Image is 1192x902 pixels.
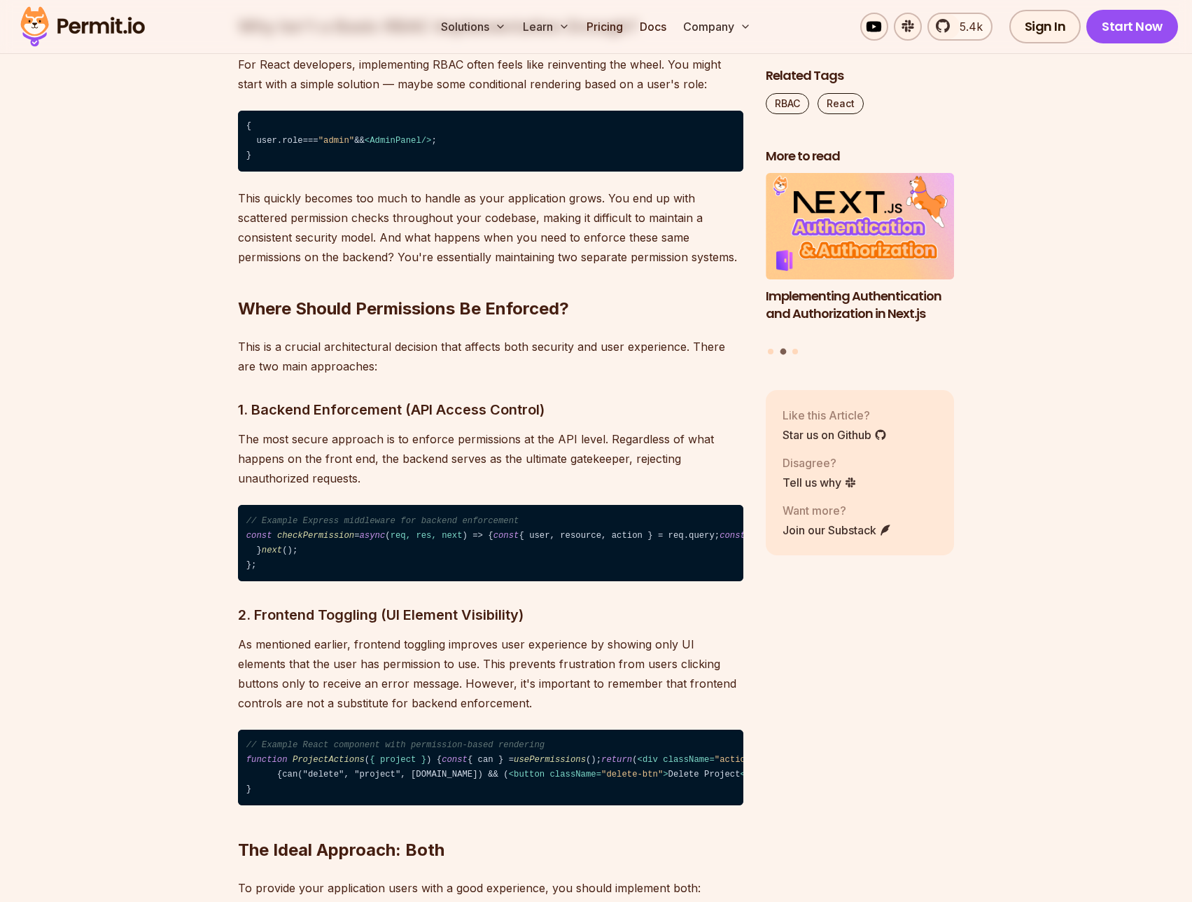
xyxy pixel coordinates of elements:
[1009,10,1081,43] a: Sign In
[550,770,596,779] span: className
[766,288,955,323] h3: Implementing Authentication and Authorization in Next.js
[643,755,658,765] span: div
[318,136,354,146] span: "admin"
[517,13,575,41] button: Learn
[792,349,798,354] button: Go to slide 3
[262,546,282,555] span: next
[238,55,743,94] p: For React developers, implementing RBAC often feels like reinventing the wheel. You might start w...
[766,67,955,85] h2: Related Tags
[246,531,272,541] span: const
[360,531,386,541] span: async
[689,531,715,541] span: query
[766,174,955,340] li: 2 of 3
[370,755,426,765] span: { project }
[435,13,512,41] button: Solutions
[238,429,743,488] p: The most secure approach is to enforce permissions at the API level. Regardless of what happens o...
[238,783,743,861] h2: The Ideal Approach: Both
[509,770,668,779] span: < = >
[783,502,892,519] p: Want more?
[238,242,743,320] h2: Where Should Permissions Be Enforced?
[741,770,787,779] span: </ >
[951,18,983,35] span: 5.4k
[601,755,632,765] span: return
[238,188,743,267] p: This quickly becomes too much to handle as your application grows. You end up with scattered perm...
[927,13,993,41] a: 5.4k
[277,531,354,541] span: checkPermission
[783,426,887,443] a: Star us on Github
[783,407,887,424] p: Like this Article?
[601,770,663,779] span: "delete-btn"
[493,531,519,541] span: const
[238,604,743,626] h3: 2. Frontend Toggling (UI Element Visibility)
[766,174,955,280] img: Implementing Authentication and Authorization in Next.js
[634,13,672,41] a: Docs
[238,505,743,581] code: = ( ) => { { user, resource, action } = req. ; permitted = permit. (user, action, resource); (!pe...
[370,136,421,146] span: AdminPanel
[238,111,743,172] code: { user. === && ; }
[1086,10,1178,43] a: Start Now
[768,349,773,354] button: Go to slide 1
[14,3,151,50] img: Permit logo
[780,349,786,355] button: Go to slide 2
[238,337,743,376] p: This is a crucial architectural decision that affects both security and user experience. There ar...
[766,93,809,114] a: RBAC
[663,755,709,765] span: className
[720,531,745,541] span: const
[638,755,766,765] span: < = >
[238,878,743,898] p: To provide your application users with a good experience, you should implement both:
[818,93,864,114] a: React
[783,455,857,471] p: Disagree?
[783,474,857,491] a: Tell us why
[391,531,463,541] span: req, res, next
[766,174,955,340] a: Implementing Authentication and Authorization in Next.jsImplementing Authentication and Authoriza...
[365,136,432,146] span: < />
[514,755,586,765] span: usePermissions
[238,634,743,713] p: As mentioned earlier, frontend toggling improves user experience by showing only UI elements that...
[246,516,519,526] span: // Example Express middleware for backend enforcement
[282,136,302,146] span: role
[581,13,629,41] a: Pricing
[766,148,955,165] h2: More to read
[293,755,365,765] span: ProjectActions
[238,730,743,806] code: ( ) { { can } = (); ( ); }
[246,740,545,750] span: // Example React component with permission-based rendering
[783,522,892,539] a: Join our Substack
[442,755,468,765] span: const
[766,174,955,357] div: Posts
[715,755,761,765] span: "actions"
[678,13,757,41] button: Company
[238,398,743,421] h3: 1. Backend Enforcement (API Access Control)
[514,770,545,779] span: button
[246,755,288,765] span: function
